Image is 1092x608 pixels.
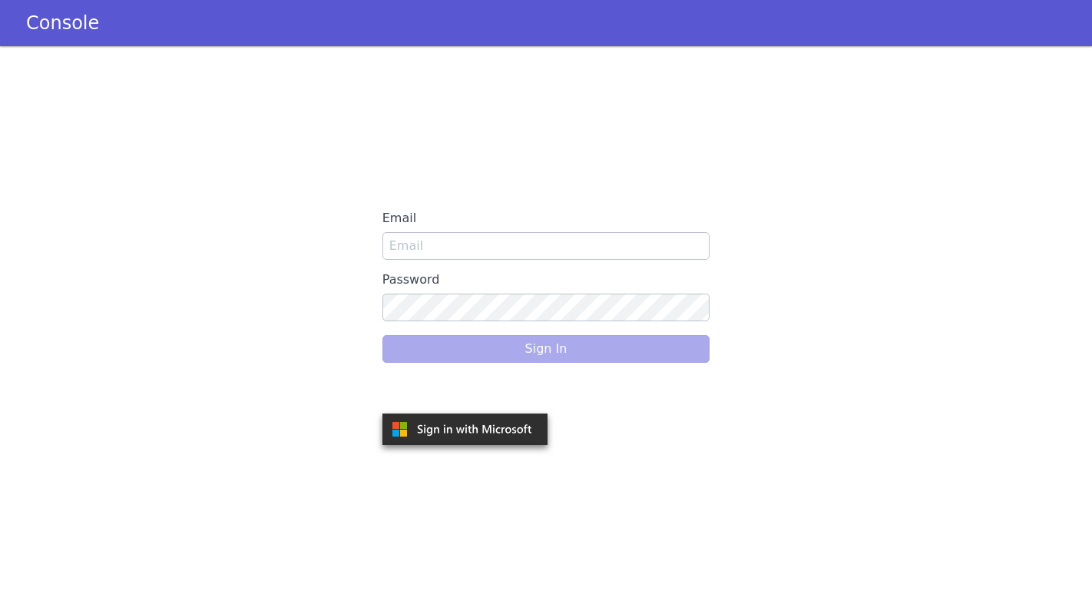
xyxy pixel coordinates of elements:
[382,232,710,260] input: Email
[375,375,559,409] iframe: Sign in with Google Button
[382,266,710,294] label: Password
[8,12,117,34] a: Console
[382,414,548,445] img: azure.svg
[382,204,710,232] label: Email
